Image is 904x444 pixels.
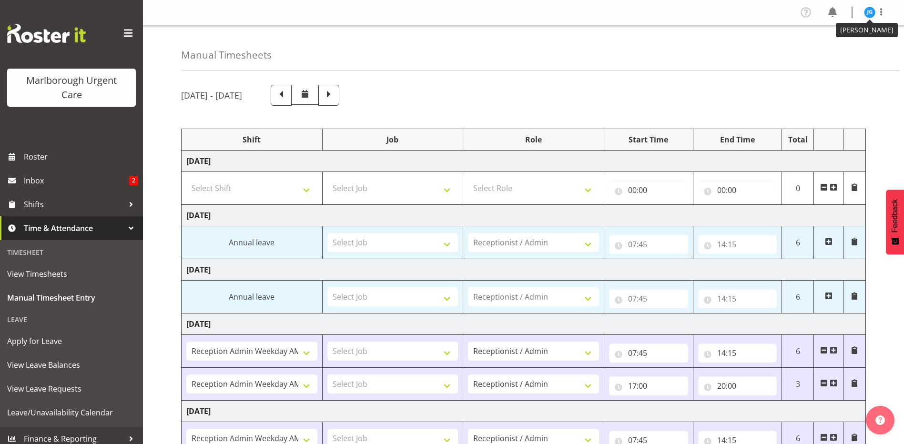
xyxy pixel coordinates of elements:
[2,377,141,401] a: View Leave Requests
[182,151,866,172] td: [DATE]
[186,134,317,145] div: Shift
[886,190,904,254] button: Feedback - Show survey
[698,343,777,363] input: Click to select...
[698,134,777,145] div: End Time
[7,24,86,43] img: Rosterit website logo
[182,259,866,281] td: [DATE]
[182,313,866,335] td: [DATE]
[698,181,777,200] input: Click to select...
[875,415,885,425] img: help-xxl-2.png
[468,134,599,145] div: Role
[7,267,136,281] span: View Timesheets
[2,353,141,377] a: View Leave Balances
[609,181,688,200] input: Click to select...
[698,376,777,395] input: Click to select...
[782,172,814,205] td: 0
[182,401,866,422] td: [DATE]
[24,197,124,212] span: Shifts
[129,176,138,185] span: 2
[181,90,242,101] h5: [DATE] - [DATE]
[7,334,136,348] span: Apply for Leave
[7,291,136,305] span: Manual Timesheet Entry
[24,221,124,235] span: Time & Attendance
[24,173,129,188] span: Inbox
[609,343,688,363] input: Click to select...
[787,134,809,145] div: Total
[782,368,814,401] td: 3
[182,205,866,226] td: [DATE]
[782,281,814,313] td: 6
[2,286,141,310] a: Manual Timesheet Entry
[7,358,136,372] span: View Leave Balances
[17,73,126,102] div: Marlborough Urgent Care
[891,199,899,232] span: Feedback
[609,134,688,145] div: Start Time
[7,382,136,396] span: View Leave Requests
[609,376,688,395] input: Click to select...
[782,335,814,368] td: 6
[2,242,141,262] div: Timesheet
[2,329,141,353] a: Apply for Leave
[782,226,814,259] td: 6
[2,262,141,286] a: View Timesheets
[327,134,458,145] div: Job
[229,237,274,248] span: Annual leave
[7,405,136,420] span: Leave/Unavailability Calendar
[2,310,141,329] div: Leave
[181,50,272,61] h4: Manual Timesheets
[24,150,138,164] span: Roster
[2,401,141,424] a: Leave/Unavailability Calendar
[229,292,274,302] span: Annual leave
[864,7,875,18] img: josephine-godinez11850.jpg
